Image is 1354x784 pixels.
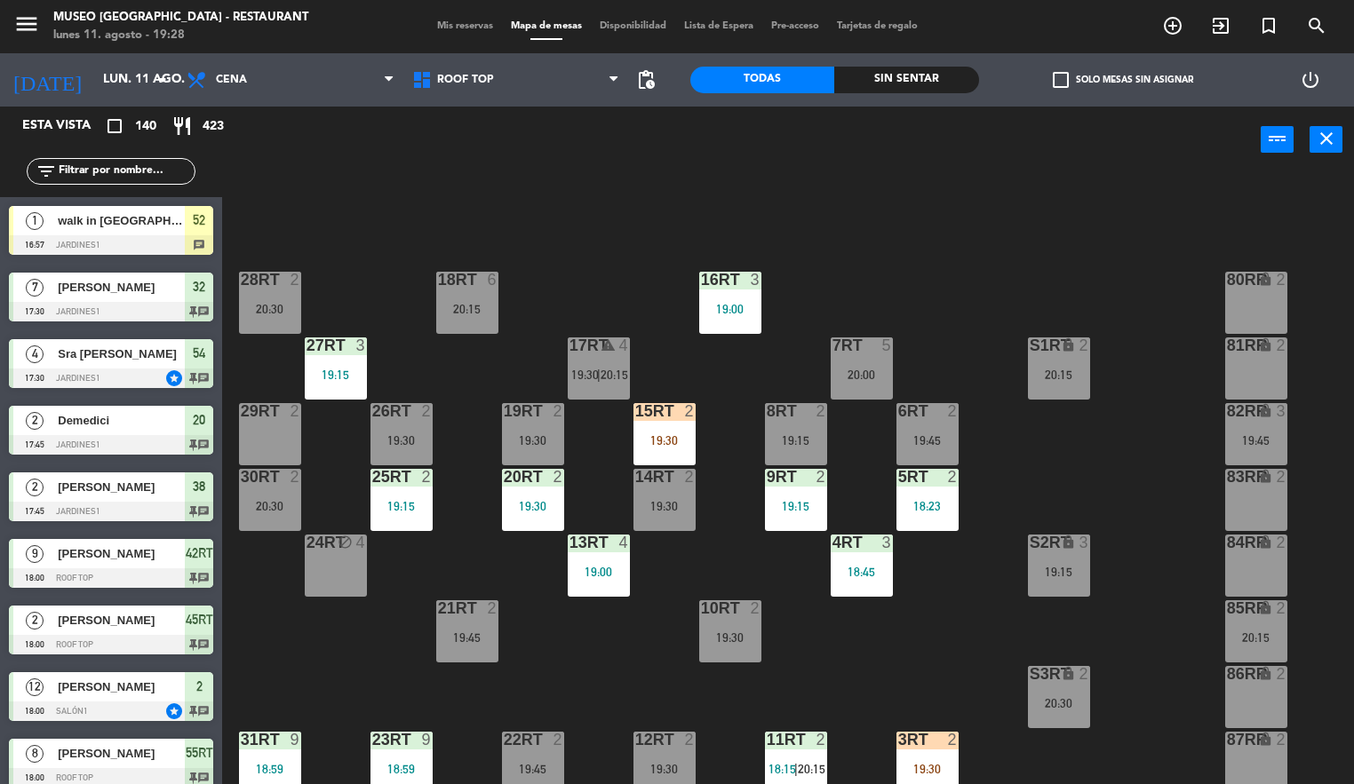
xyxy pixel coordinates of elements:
[436,631,498,644] div: 19:45
[58,544,185,563] span: [PERSON_NAME]
[1276,469,1286,485] div: 2
[370,500,433,512] div: 19:15
[618,535,629,550] div: 4
[553,469,563,485] div: 2
[1079,666,1089,682] div: 2
[58,411,185,430] span: Demedici
[26,545,44,563] span: 9
[504,403,505,419] div: 19RT
[816,469,826,485] div: 2
[684,403,695,419] div: 2
[1227,403,1228,419] div: 82RR
[765,500,827,512] div: 19:15
[290,272,300,288] div: 2
[58,278,185,297] span: [PERSON_NAME]
[1258,732,1273,747] i: lock
[104,115,125,137] i: crop_square
[1079,535,1089,550] div: 3
[633,763,696,775] div: 19:30
[421,732,432,748] div: 9
[193,210,205,231] span: 52
[553,732,563,748] div: 2
[58,478,185,496] span: [PERSON_NAME]
[633,500,696,512] div: 19:30
[26,479,44,496] span: 2
[1258,403,1273,418] i: lock
[193,409,205,431] span: 20
[171,115,193,137] i: restaurant
[436,303,498,315] div: 20:15
[1227,337,1228,353] div: 81RR
[571,368,599,382] span: 19:30
[13,11,40,44] button: menu
[487,600,498,616] div: 2
[428,21,502,31] span: Mis reservas
[816,732,826,748] div: 2
[1261,126,1294,153] button: power_input
[1053,72,1193,88] label: Solo mesas sin asignar
[216,74,247,86] span: Cena
[487,272,498,288] div: 6
[1276,732,1286,748] div: 2
[569,535,570,550] div: 13RT
[36,161,57,182] i: filter_list
[635,732,636,748] div: 12RT
[750,272,761,288] div: 3
[203,116,224,137] span: 423
[1210,15,1231,36] i: exit_to_app
[193,276,205,297] span: 32
[193,476,205,497] span: 38
[372,403,373,419] div: 26RT
[947,469,958,485] div: 2
[193,343,205,364] span: 54
[635,69,657,91] span: pending_actions
[1227,732,1228,748] div: 87RR
[1227,535,1228,550] div: 84RR
[798,762,825,776] span: 20:15
[58,677,185,696] span: [PERSON_NAME]
[372,469,373,485] div: 25RT
[1310,126,1342,153] button: close
[591,21,675,31] span: Disponibilidad
[9,115,128,137] div: Esta vista
[196,676,203,697] span: 2
[186,742,213,764] span: 55RT
[831,566,893,578] div: 18:45
[437,74,494,86] span: Roof Top
[690,67,834,93] div: Todas
[241,732,242,748] div: 31RT
[290,403,300,419] div: 2
[569,337,570,353] div: 17RT
[241,272,242,288] div: 28RT
[1276,535,1286,550] div: 2
[26,412,44,430] span: 2
[1028,697,1090,709] div: 20:30
[896,434,959,447] div: 19:45
[828,21,927,31] span: Tarjetas de regalo
[1162,15,1183,36] i: add_circle_outline
[421,403,432,419] div: 2
[53,27,308,44] div: lunes 11. agosto - 19:28
[1227,272,1228,288] div: 80RR
[701,272,702,288] div: 16RT
[832,337,833,353] div: 7RT
[553,403,563,419] div: 2
[241,403,242,419] div: 29RT
[338,535,353,550] i: block
[1227,600,1228,616] div: 85RR
[152,69,173,91] i: arrow_drop_down
[633,434,696,447] div: 19:30
[290,469,300,485] div: 2
[186,542,213,564] span: 42RT
[1028,368,1090,381] div: 20:15
[502,21,591,31] span: Mapa de mesas
[1276,272,1286,288] div: 2
[881,535,892,550] div: 3
[635,469,636,485] div: 14RT
[1061,337,1076,352] i: lock
[601,368,628,382] span: 20:15
[1028,566,1090,578] div: 19:15
[58,211,185,230] span: walk in [GEOGRAPHIC_DATA]
[26,212,44,230] span: 1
